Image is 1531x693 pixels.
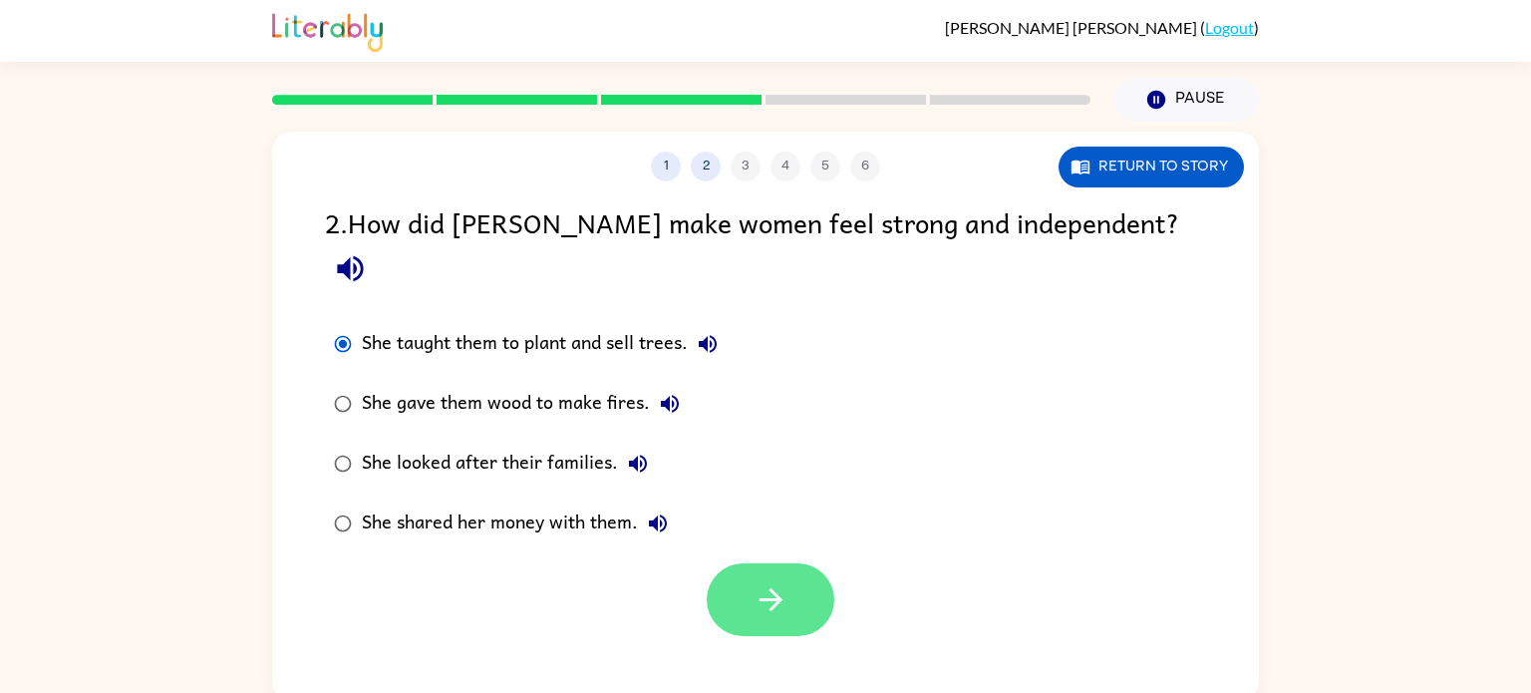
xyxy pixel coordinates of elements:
img: Literably [272,8,383,52]
div: She shared her money with them. [362,504,678,543]
div: She gave them wood to make fires. [362,384,690,424]
div: ( ) [945,18,1259,37]
div: She looked after their families. [362,444,658,484]
button: She gave them wood to make fires. [650,384,690,424]
a: Logout [1205,18,1254,37]
button: Pause [1114,77,1259,123]
div: She taught them to plant and sell trees. [362,324,728,364]
span: [PERSON_NAME] [PERSON_NAME] [945,18,1200,37]
button: She shared her money with them. [638,504,678,543]
button: 1 [651,152,681,181]
button: 2 [691,152,721,181]
button: She taught them to plant and sell trees. [688,324,728,364]
div: 2 . How did [PERSON_NAME] make women feel strong and independent? [325,201,1206,294]
button: Return to story [1059,147,1244,187]
button: She looked after their families. [618,444,658,484]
